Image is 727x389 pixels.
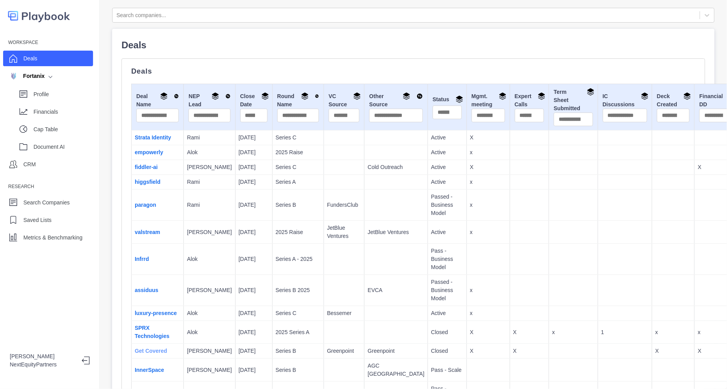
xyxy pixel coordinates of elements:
p: Alok [187,309,232,317]
p: [PERSON_NAME] [187,228,232,236]
p: [DATE] [239,134,269,142]
a: SPRX Technologies [135,325,169,339]
div: Term Sheet Submitted [554,88,593,113]
a: valstream [135,229,160,235]
p: Document AI [33,143,93,151]
p: Series C [276,134,320,142]
img: Sort [225,92,231,100]
div: Other Source [369,92,423,109]
p: Rami [187,178,232,186]
a: Infrrd [135,256,149,262]
p: x [655,328,691,336]
img: Group By [641,92,649,100]
p: Active [431,178,463,186]
p: Series A - 2025 [276,255,320,263]
img: Group By [261,92,269,100]
p: Greenpoint [368,347,424,355]
a: luxury-presence [135,310,177,316]
img: Group By [538,92,546,100]
a: assiduus [135,287,158,293]
p: [DATE] [239,366,269,374]
p: Closed [431,328,463,336]
p: Financials [33,108,93,116]
p: X [655,347,691,355]
div: NEP Lead [188,92,230,109]
p: Alok [187,328,232,336]
p: [DATE] [239,228,269,236]
a: Get Covered [135,348,167,354]
div: IC Discussions [603,92,647,109]
p: Series B [276,366,320,374]
p: AGC [GEOGRAPHIC_DATA] [368,362,424,378]
p: Passed - Business Model [431,193,463,217]
p: x [470,309,507,317]
p: Active [431,134,463,142]
p: Closed [431,347,463,355]
img: Group By [456,95,463,103]
p: [PERSON_NAME] [187,347,232,355]
a: fiddler-ai [135,164,158,170]
p: 2025 Series A [276,328,320,336]
img: Group By [587,88,595,96]
img: company image [10,72,18,80]
p: [DATE] [239,328,269,336]
p: Saved Lists [23,216,51,224]
p: 2025 Raise [276,148,320,157]
p: Profile [33,90,93,99]
div: Expert Calls [515,92,544,109]
p: JetBlue Ventures [327,224,361,240]
p: [DATE] [239,163,269,171]
p: Pass - Scale [431,366,463,374]
p: x [470,228,507,236]
a: paragon [135,202,156,208]
div: Fortanix [10,72,45,80]
p: [PERSON_NAME] [187,163,232,171]
p: Active [431,148,463,157]
p: Rami [187,201,232,209]
div: VC Source [329,92,359,109]
p: [DATE] [239,286,269,294]
img: logo-colored [8,8,70,24]
a: higgsfield [135,179,160,185]
p: 2025 Raise [276,228,320,236]
p: [DATE] [239,201,269,209]
p: Metrics & Benchmarking [23,234,83,242]
p: Passed - Business Model [431,278,463,303]
p: Deals [131,68,695,74]
p: NextEquityPartners [10,361,76,369]
p: X [513,347,546,355]
p: x [470,178,507,186]
p: [PERSON_NAME] [10,352,76,361]
p: [DATE] [239,347,269,355]
p: [DATE] [239,178,269,186]
p: x [552,328,594,336]
p: x [470,148,507,157]
p: [DATE] [239,255,269,263]
p: Series C [276,163,320,171]
a: InnerSpace [135,367,164,373]
div: Close Date [240,92,268,109]
div: Status [433,95,462,106]
a: Strata Identity [135,134,171,141]
p: Alok [187,148,232,157]
p: FundersClub [327,201,361,209]
p: CRM [23,160,36,169]
p: Bessemer [327,309,361,317]
p: Cap Table [33,125,93,134]
img: Group By [353,92,361,100]
p: [DATE] [239,148,269,157]
p: Series C [276,309,320,317]
p: x [470,286,507,294]
div: Deal Name [136,92,179,109]
p: Active [431,163,463,171]
p: Deals [121,38,705,52]
p: Alok [187,255,232,263]
div: Deck Created [657,92,690,109]
p: Series B [276,201,320,209]
img: Group By [301,92,309,100]
p: JetBlue Ventures [368,228,424,236]
div: Mgmt. meeting [472,92,505,109]
a: empowerly [135,149,163,155]
p: 1 [601,328,649,336]
p: EVCA [368,286,424,294]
